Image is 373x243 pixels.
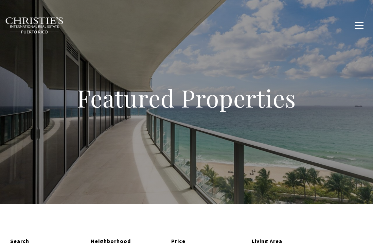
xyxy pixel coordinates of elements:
img: Christie's International Real Estate black text logo [5,17,64,34]
h1: Featured Properties [34,83,339,113]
